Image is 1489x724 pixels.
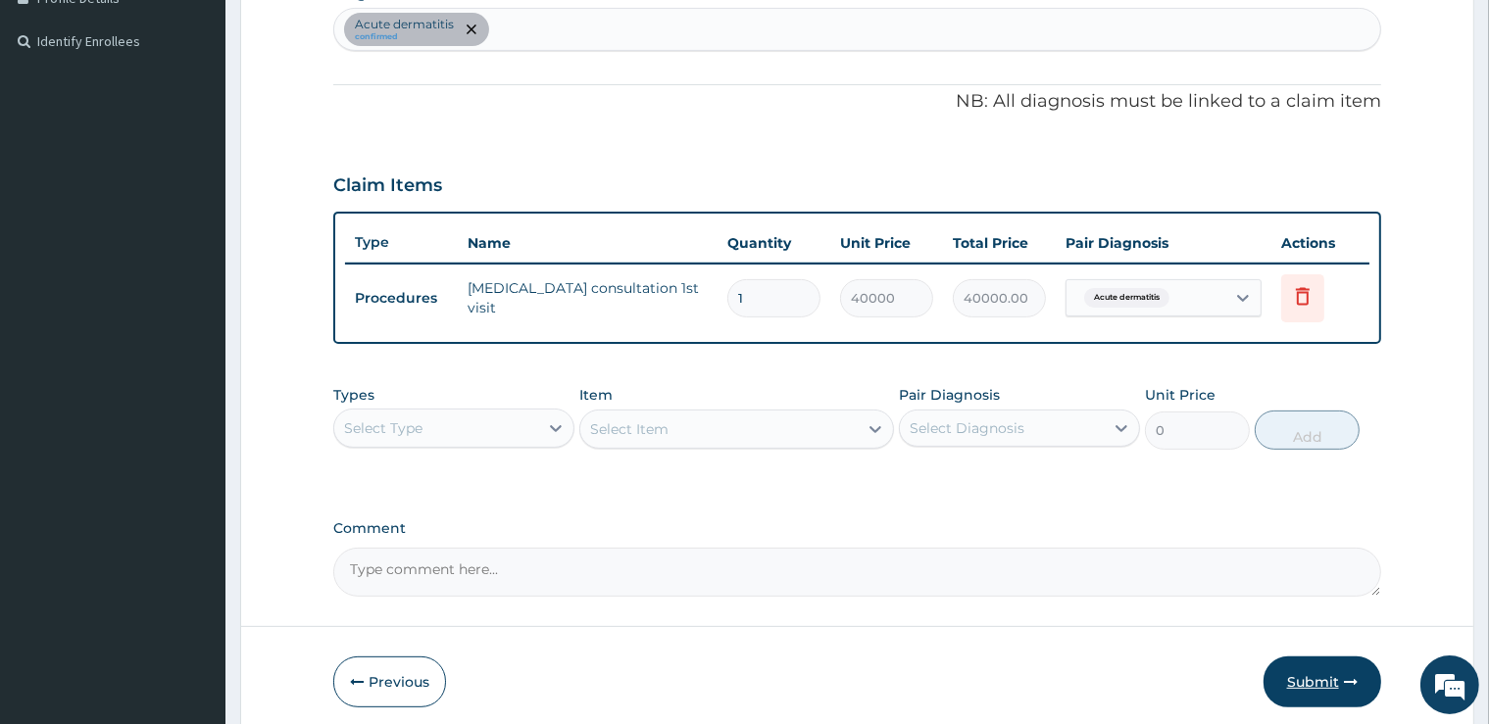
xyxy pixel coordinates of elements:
[102,110,329,135] div: Chat with us now
[579,385,613,405] label: Item
[1255,410,1360,450] button: Add
[36,98,79,147] img: d_794563401_company_1708531726252_794563401
[910,418,1024,438] div: Select Diagnosis
[1056,223,1271,263] th: Pair Diagnosis
[943,223,1056,263] th: Total Price
[718,223,830,263] th: Quantity
[333,520,1380,537] label: Comment
[1084,288,1169,308] span: Acute dermatitis
[333,89,1380,115] p: NB: All diagnosis must be linked to a claim item
[1145,385,1216,405] label: Unit Price
[463,21,480,38] span: remove selection option
[1264,656,1381,707] button: Submit
[458,223,717,263] th: Name
[830,223,943,263] th: Unit Price
[333,387,374,404] label: Types
[458,268,717,327] td: [MEDICAL_DATA] consultation 1st visit
[345,280,458,316] td: Procedures
[355,17,454,32] p: Acute dermatitis
[1271,223,1369,263] th: Actions
[345,224,458,261] th: Type
[10,501,373,569] textarea: Type your message and hit 'Enter'
[333,656,446,707] button: Previous
[114,229,271,427] span: We're online!
[333,175,442,197] h3: Claim Items
[322,10,369,57] div: Minimize live chat window
[899,385,1000,405] label: Pair Diagnosis
[344,418,422,438] div: Select Type
[355,32,454,42] small: confirmed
